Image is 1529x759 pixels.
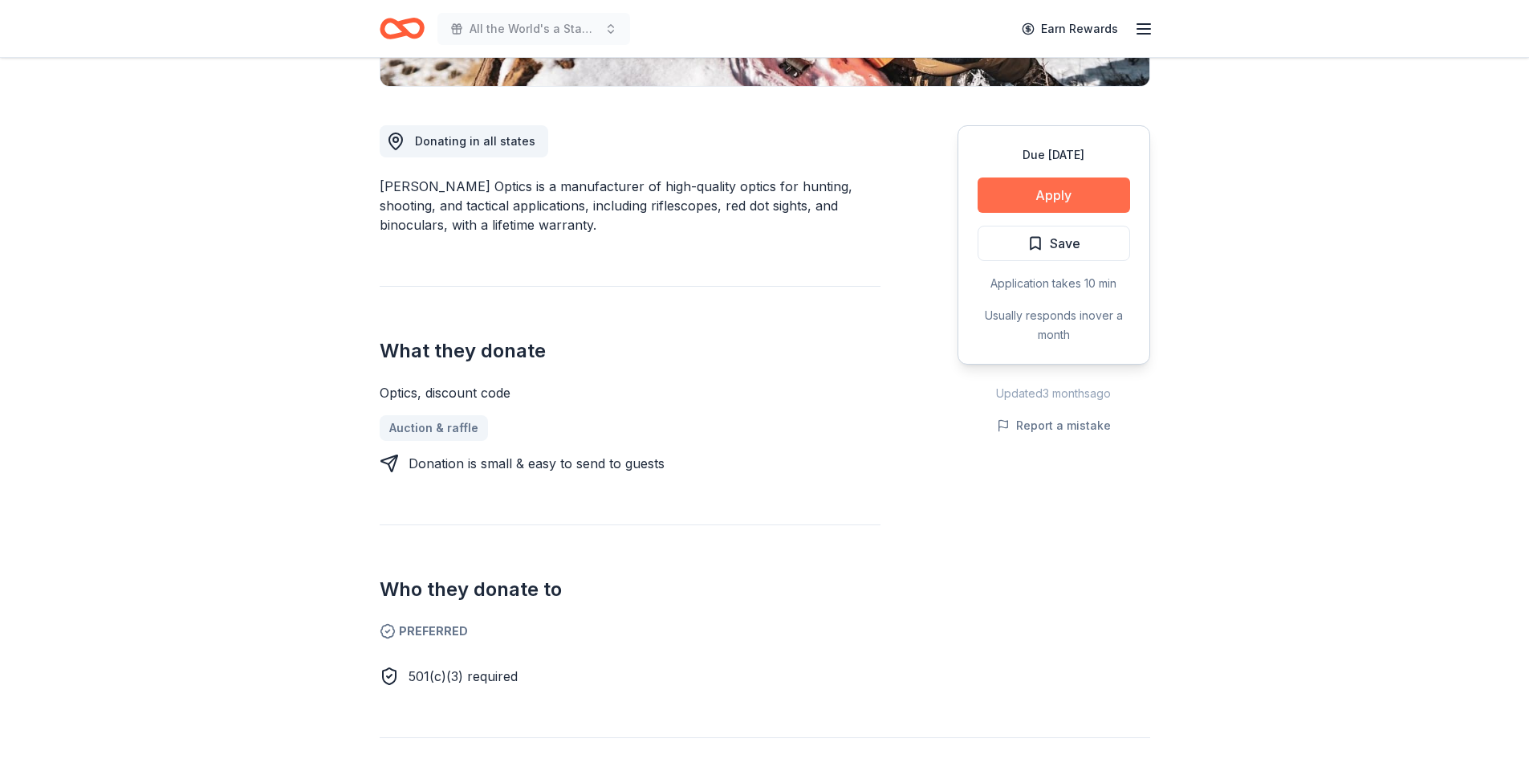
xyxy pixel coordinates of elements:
div: Due [DATE] [978,145,1130,165]
div: Optics, discount code [380,383,880,402]
a: Home [380,10,425,47]
span: Donating in all states [415,134,535,148]
a: Earn Rewards [1012,14,1128,43]
div: Donation is small & easy to send to guests [409,454,665,473]
button: Save [978,226,1130,261]
span: Preferred [380,622,880,641]
h2: Who they donate to [380,577,880,602]
div: Updated 3 months ago [958,384,1150,403]
span: All the World's a Stage - Winter Gala [470,19,598,39]
button: Apply [978,178,1130,213]
button: Report a mistake [997,416,1111,435]
div: Usually responds in over a month [978,306,1130,345]
h2: What they donate [380,338,880,364]
a: Auction & raffle [380,415,488,441]
div: Application takes 10 min [978,274,1130,293]
button: All the World's a Stage - Winter Gala [437,13,630,45]
div: [PERSON_NAME] Optics is a manufacturer of high-quality optics for hunting, shooting, and tactical... [380,177,880,235]
span: 501(c)(3) required [409,668,518,684]
span: Save [1050,233,1080,254]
